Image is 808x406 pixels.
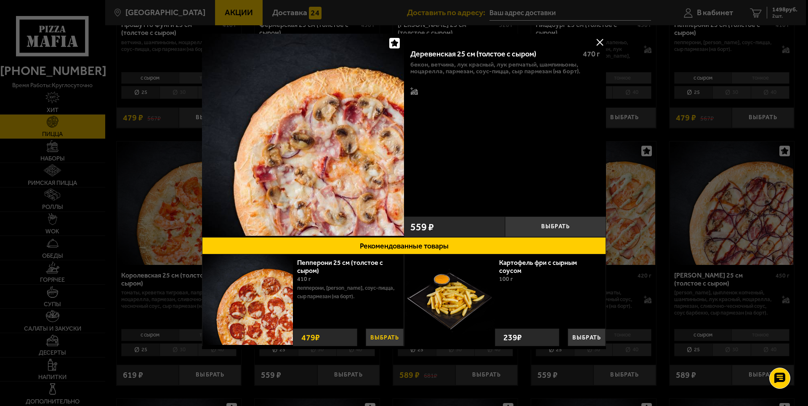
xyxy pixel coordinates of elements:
p: пепперони, [PERSON_NAME], соус-пицца, сыр пармезан (на борт). [297,284,397,301]
button: Выбрать [366,329,404,346]
button: Выбрать [568,329,606,346]
strong: 479 ₽ [299,329,322,346]
strong: 239 ₽ [501,329,524,346]
a: Картофель фри с сырным соусом [499,259,577,275]
button: Выбрать [505,216,606,237]
span: 100 г [499,275,513,283]
img: Деревенская 25 см (толстое с сыром) [202,34,404,236]
a: Деревенская 25 см (толстое с сыром) [202,34,404,237]
a: Пепперони 25 см (толстое с сыром) [297,259,383,275]
span: 410 г [297,275,311,283]
span: 559 ₽ [410,222,434,232]
span: 470 г [583,49,600,59]
p: бекон, ветчина, лук красный, лук репчатый, шампиньоны, моцарелла, пармезан, соус-пицца, сыр парме... [410,61,600,75]
button: Рекомендованные товары [202,237,606,254]
div: Деревенская 25 см (толстое с сыром) [410,50,576,59]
